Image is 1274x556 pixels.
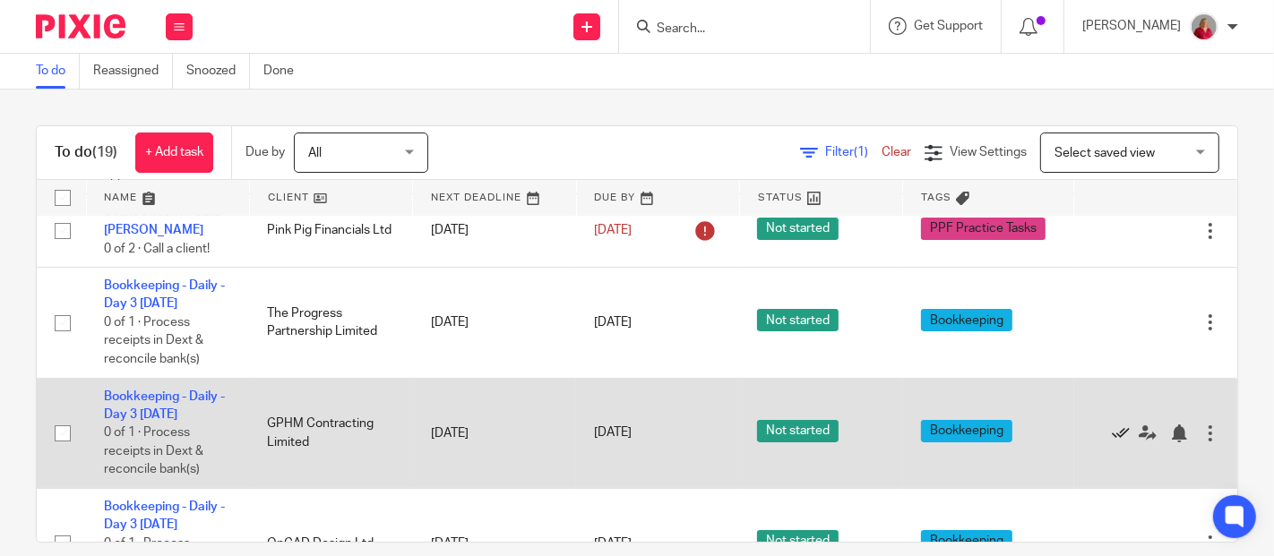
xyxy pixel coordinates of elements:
span: [DATE] [594,316,632,329]
a: Bookkeeping - Daily - Day 3 [DATE] [104,279,225,310]
a: Mark as done [1112,423,1139,441]
span: Select saved view [1054,147,1155,159]
a: Clear [882,146,911,158]
a: Snoozed [186,54,250,89]
span: (19) [92,145,117,159]
td: GPHM Contracting Limited [249,378,412,488]
span: [DATE] [594,537,632,550]
span: Not started [757,218,839,240]
span: 0 of 1 · Process receipts in Dext & reconcile bank(s) [104,316,203,365]
td: [DATE] [413,193,576,267]
td: The Progress Partnership Limited [249,268,412,378]
input: Search [655,21,816,38]
span: (1) [854,146,868,158]
td: [DATE] [413,378,576,488]
span: Not started [757,420,839,442]
span: Not started [757,309,839,331]
td: [DATE] [413,268,576,378]
span: Tags [921,192,951,202]
span: 0 of 2 · Call a client! [104,243,210,255]
a: Bookkeeping - Daily - Day 3 [DATE] [104,500,225,531]
td: Pink Pig Financials Ltd [249,193,412,267]
span: Bookkeeping [921,420,1012,442]
span: Filter [825,146,882,158]
span: All [308,147,322,159]
span: Get Support [914,20,983,32]
span: Not started [757,530,839,552]
h1: To do [55,143,117,162]
span: 0 of 1 · Process receipts in Dext & reconcile bank(s) [104,426,203,475]
img: Pixie [36,14,125,38]
span: [DATE] [594,224,632,236]
span: [DATE] [594,427,632,440]
a: Done [263,54,307,89]
img: fd10cc094e9b0-100.png [1190,13,1218,41]
a: + Add task [135,133,213,173]
p: [PERSON_NAME] [1082,17,1181,35]
span: Bookkeeping [921,530,1012,552]
span: Bookkeeping [921,309,1012,331]
a: To do [36,54,80,89]
span: PPF Practice Tasks [921,218,1046,240]
span: View Settings [950,146,1027,158]
a: Reassigned [93,54,173,89]
a: Bookkeeping - Daily - Day 3 [DATE] [104,390,225,421]
p: Due by [245,143,285,161]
